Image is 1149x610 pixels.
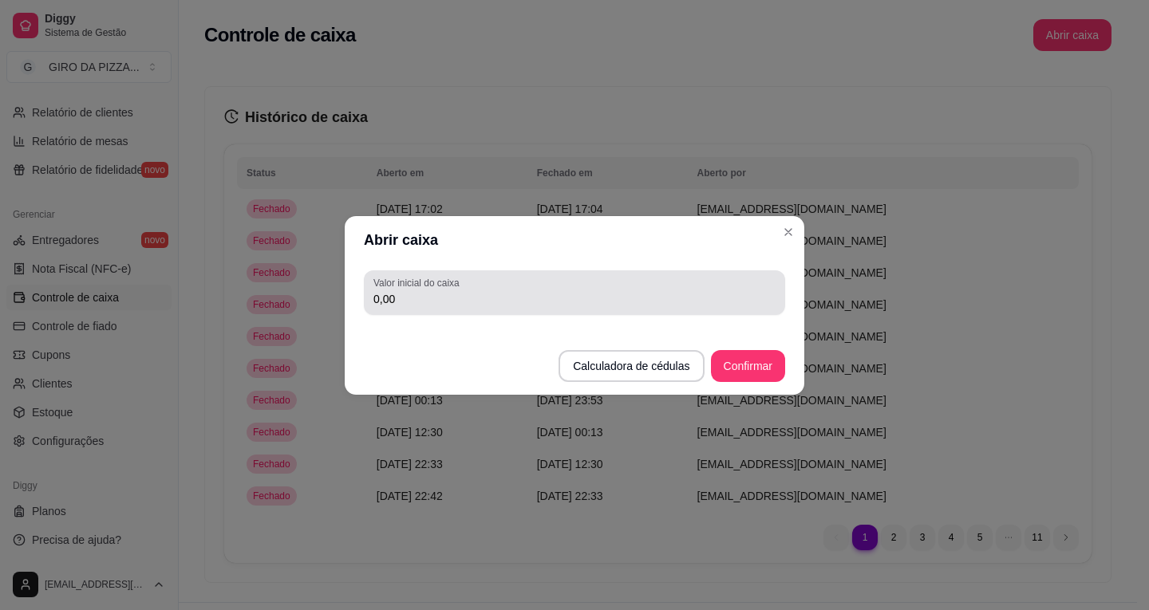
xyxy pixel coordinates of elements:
button: Calculadora de cédulas [559,350,704,382]
label: Valor inicial do caixa [373,276,464,289]
button: Close [776,219,801,245]
button: Confirmar [711,350,785,382]
header: Abrir caixa [345,216,804,264]
input: Valor inicial do caixa [373,291,776,307]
